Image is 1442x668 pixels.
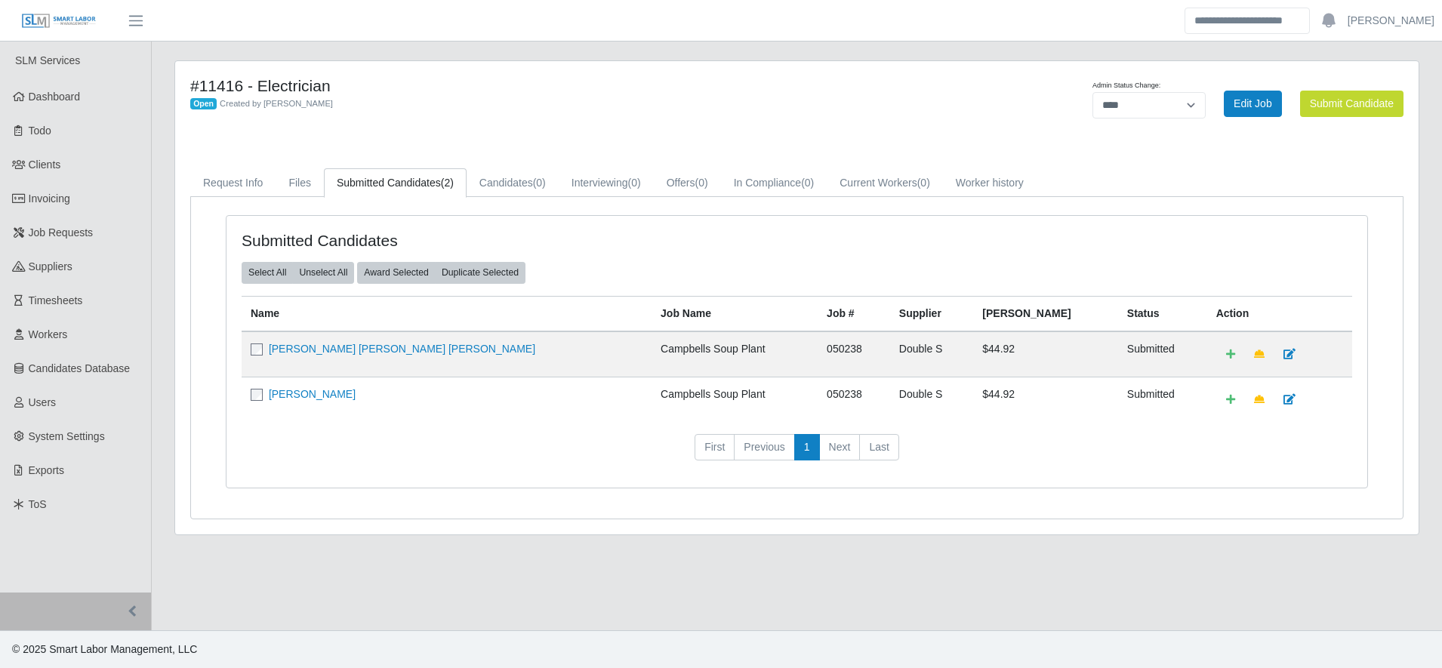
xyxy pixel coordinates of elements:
[1118,377,1207,422] td: submitted
[1300,91,1403,117] button: Submit Candidate
[29,159,61,171] span: Clients
[435,262,525,283] button: Duplicate Selected
[29,91,81,103] span: Dashboard
[324,168,467,198] a: Submitted Candidates
[276,168,324,198] a: Files
[973,331,1118,377] td: $44.92
[1207,296,1352,331] th: Action
[190,168,276,198] a: Request Info
[242,262,354,283] div: bulk actions
[190,76,889,95] h4: #11416 - Electrician
[292,262,354,283] button: Unselect All
[242,262,293,283] button: Select All
[1216,341,1245,368] a: Add Default Cost Code
[29,226,94,239] span: Job Requests
[890,377,973,422] td: Double S
[29,430,105,442] span: System Settings
[467,168,559,198] a: Candidates
[1118,296,1207,331] th: Status
[441,177,454,189] span: (2)
[818,331,890,377] td: 050238
[220,99,333,108] span: Created by [PERSON_NAME]
[1244,341,1274,368] a: Make Team Lead
[827,168,943,198] a: Current Workers
[801,177,814,189] span: (0)
[818,377,890,422] td: 050238
[1244,386,1274,413] a: Make Team Lead
[652,377,818,422] td: Campbells Soup Plant
[973,296,1118,331] th: [PERSON_NAME]
[29,294,83,306] span: Timesheets
[29,464,64,476] span: Exports
[818,296,890,331] th: Job #
[29,396,57,408] span: Users
[1348,13,1434,29] a: [PERSON_NAME]
[242,434,1352,473] nav: pagination
[917,177,930,189] span: (0)
[21,13,97,29] img: SLM Logo
[242,231,691,250] h4: Submitted Candidates
[29,260,72,272] span: Suppliers
[1185,8,1310,34] input: Search
[269,343,535,355] a: [PERSON_NAME] [PERSON_NAME] [PERSON_NAME]
[973,377,1118,422] td: $44.92
[29,192,70,205] span: Invoicing
[357,262,525,283] div: bulk actions
[29,328,68,340] span: Workers
[652,296,818,331] th: Job Name
[242,296,652,331] th: Name
[1224,91,1282,117] a: Edit Job
[652,331,818,377] td: Campbells Soup Plant
[190,98,217,110] span: Open
[29,498,47,510] span: ToS
[15,54,80,66] span: SLM Services
[794,434,820,461] a: 1
[721,168,827,198] a: In Compliance
[654,168,721,198] a: Offers
[1118,331,1207,377] td: submitted
[29,362,131,374] span: Candidates Database
[357,262,436,283] button: Award Selected
[890,331,973,377] td: Double S
[559,168,654,198] a: Interviewing
[943,168,1037,198] a: Worker history
[1216,386,1245,413] a: Add Default Cost Code
[1092,81,1160,91] label: Admin Status Change:
[269,388,356,400] a: [PERSON_NAME]
[12,643,197,655] span: © 2025 Smart Labor Management, LLC
[29,125,51,137] span: Todo
[890,296,973,331] th: Supplier
[628,177,641,189] span: (0)
[695,177,708,189] span: (0)
[533,177,546,189] span: (0)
